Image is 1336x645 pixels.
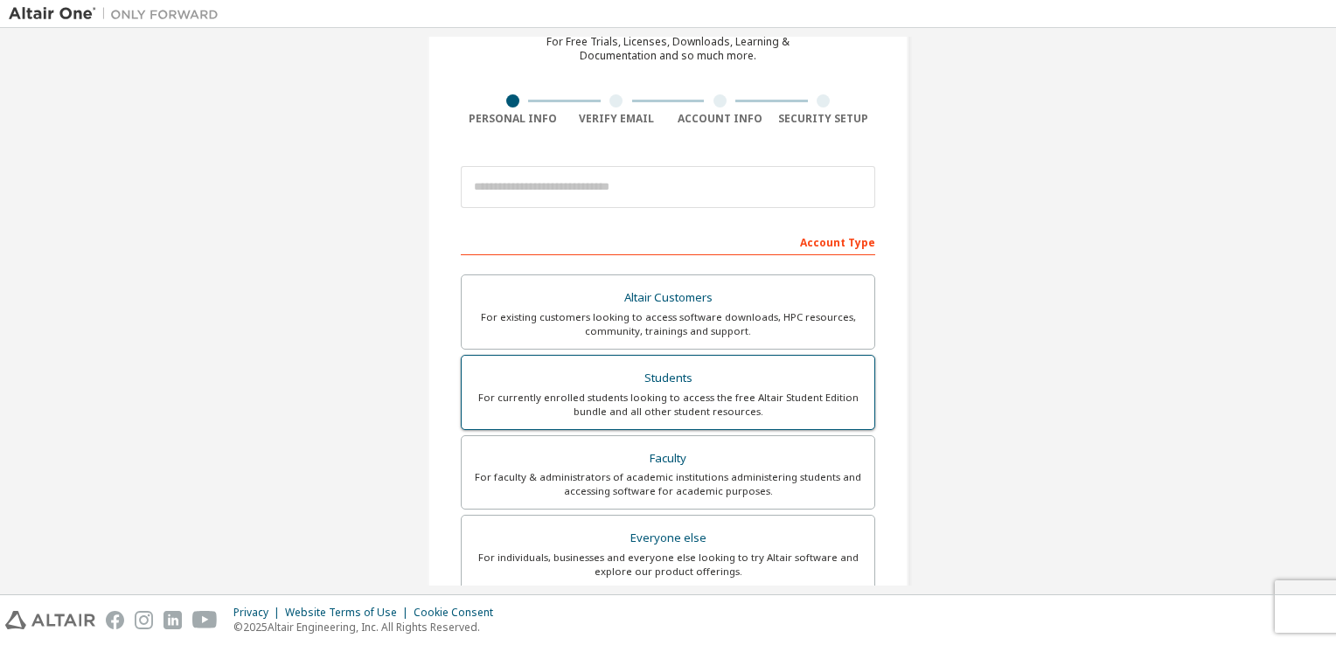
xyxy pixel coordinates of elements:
[772,112,876,126] div: Security Setup
[472,310,864,338] div: For existing customers looking to access software downloads, HPC resources, community, trainings ...
[472,551,864,579] div: For individuals, businesses and everyone else looking to try Altair software and explore our prod...
[106,611,124,629] img: facebook.svg
[5,611,95,629] img: altair_logo.svg
[461,227,875,255] div: Account Type
[414,606,504,620] div: Cookie Consent
[472,447,864,471] div: Faculty
[668,112,772,126] div: Account Info
[192,611,218,629] img: youtube.svg
[472,391,864,419] div: For currently enrolled students looking to access the free Altair Student Edition bundle and all ...
[285,606,414,620] div: Website Terms of Use
[472,470,864,498] div: For faculty & administrators of academic institutions administering students and accessing softwa...
[472,286,864,310] div: Altair Customers
[565,112,669,126] div: Verify Email
[135,611,153,629] img: instagram.svg
[472,526,864,551] div: Everyone else
[9,5,227,23] img: Altair One
[472,366,864,391] div: Students
[164,611,182,629] img: linkedin.svg
[461,112,565,126] div: Personal Info
[233,606,285,620] div: Privacy
[233,620,504,635] p: © 2025 Altair Engineering, Inc. All Rights Reserved.
[546,35,790,63] div: For Free Trials, Licenses, Downloads, Learning & Documentation and so much more.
